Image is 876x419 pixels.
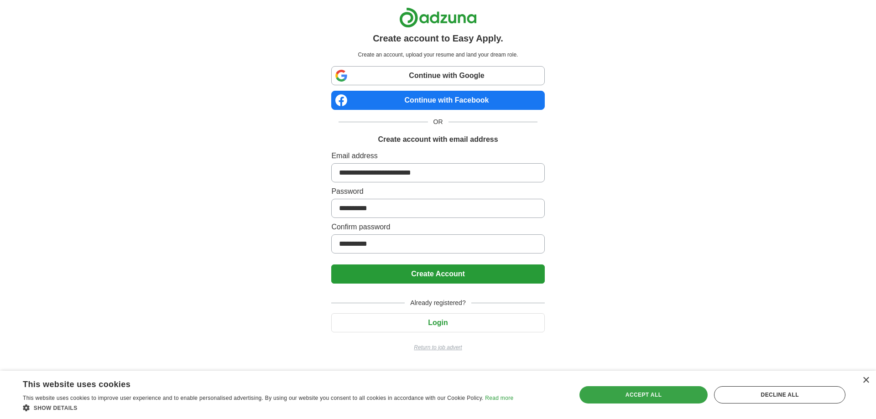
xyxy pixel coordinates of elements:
[331,91,544,110] a: Continue with Facebook
[331,186,544,197] label: Password
[23,376,490,390] div: This website uses cookies
[485,395,513,401] a: Read more, opens a new window
[399,7,477,28] img: Adzuna logo
[331,264,544,284] button: Create Account
[714,386,845,403] div: Decline all
[405,298,471,308] span: Already registered?
[331,66,544,85] a: Continue with Google
[862,377,869,384] div: Close
[23,403,513,412] div: Show details
[34,405,78,411] span: Show details
[579,386,708,403] div: Accept all
[428,117,448,127] span: OR
[23,395,484,401] span: This website uses cookies to improve user experience and to enable personalised advertising. By u...
[331,319,544,326] a: Login
[333,51,542,59] p: Create an account, upload your resume and land your dream role.
[331,343,544,352] a: Return to job advert
[378,134,498,145] h1: Create account with email address
[331,313,544,332] button: Login
[331,222,544,233] label: Confirm password
[331,150,544,161] label: Email address
[373,31,503,45] h1: Create account to Easy Apply.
